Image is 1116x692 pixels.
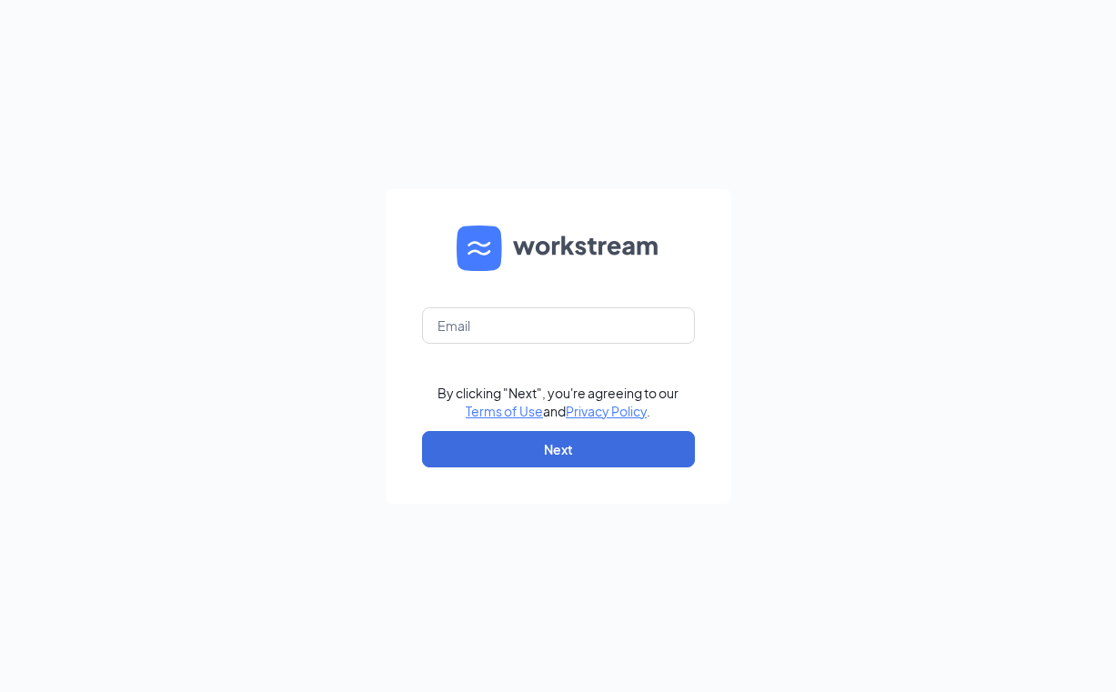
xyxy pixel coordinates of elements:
[566,403,647,419] a: Privacy Policy
[422,307,695,344] input: Email
[422,431,695,467] button: Next
[466,403,543,419] a: Terms of Use
[457,226,660,271] img: WS logo and Workstream text
[437,384,679,420] div: By clicking "Next", you're agreeing to our and .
